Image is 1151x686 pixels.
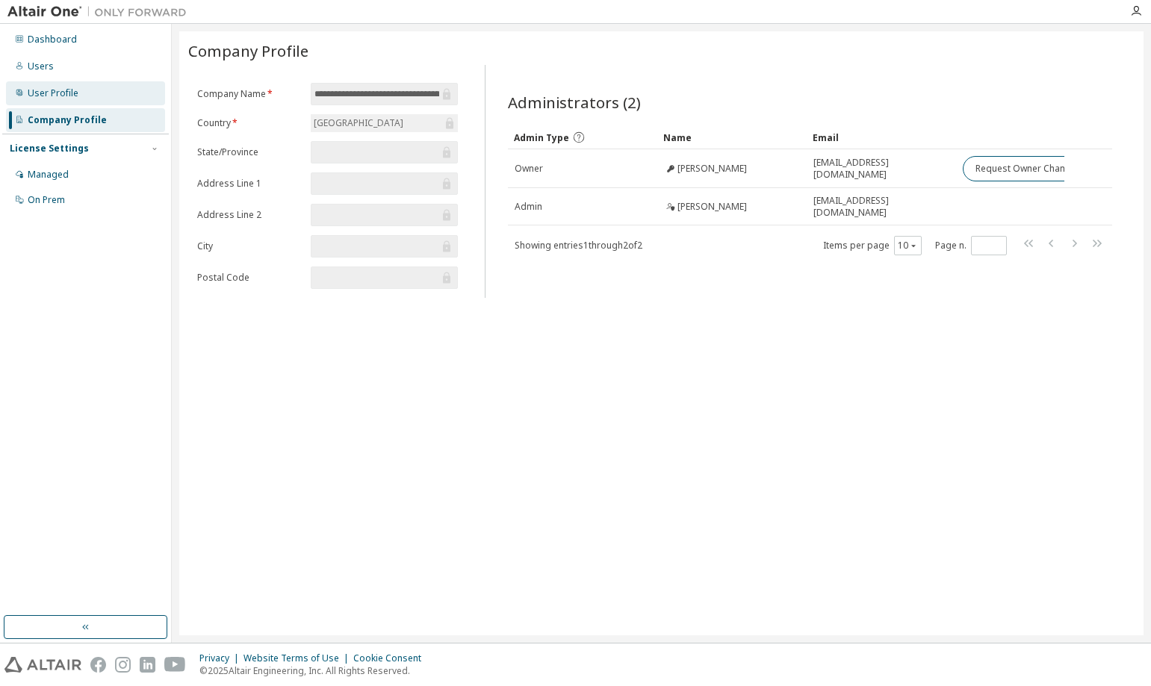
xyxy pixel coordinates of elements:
[199,652,243,664] div: Privacy
[515,163,543,175] span: Owner
[164,657,186,673] img: youtube.svg
[813,125,950,149] div: Email
[311,115,406,131] div: [GEOGRAPHIC_DATA]
[28,114,107,126] div: Company Profile
[311,114,458,132] div: [GEOGRAPHIC_DATA]
[28,87,78,99] div: User Profile
[515,201,542,213] span: Admin
[813,157,949,181] span: [EMAIL_ADDRESS][DOMAIN_NAME]
[197,209,302,221] label: Address Line 2
[353,652,430,664] div: Cookie Consent
[813,195,949,219] span: [EMAIL_ADDRESS][DOMAIN_NAME]
[935,236,1007,255] span: Page n.
[197,272,302,284] label: Postal Code
[188,40,308,61] span: Company Profile
[823,236,922,255] span: Items per page
[197,240,302,252] label: City
[197,88,302,100] label: Company Name
[197,178,302,190] label: Address Line 1
[115,657,131,673] img: instagram.svg
[28,60,54,72] div: Users
[7,4,194,19] img: Altair One
[514,131,569,144] span: Admin Type
[677,201,747,213] span: [PERSON_NAME]
[28,169,69,181] div: Managed
[898,240,918,252] button: 10
[10,143,89,155] div: License Settings
[663,125,801,149] div: Name
[4,657,81,673] img: altair_logo.svg
[140,657,155,673] img: linkedin.svg
[515,239,642,252] span: Showing entries 1 through 2 of 2
[90,657,106,673] img: facebook.svg
[28,194,65,206] div: On Prem
[963,156,1089,181] button: Request Owner Change
[199,664,430,677] p: © 2025 Altair Engineering, Inc. All Rights Reserved.
[28,34,77,46] div: Dashboard
[197,146,302,158] label: State/Province
[508,92,641,113] span: Administrators (2)
[677,163,747,175] span: [PERSON_NAME]
[197,117,302,129] label: Country
[243,652,353,664] div: Website Terms of Use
